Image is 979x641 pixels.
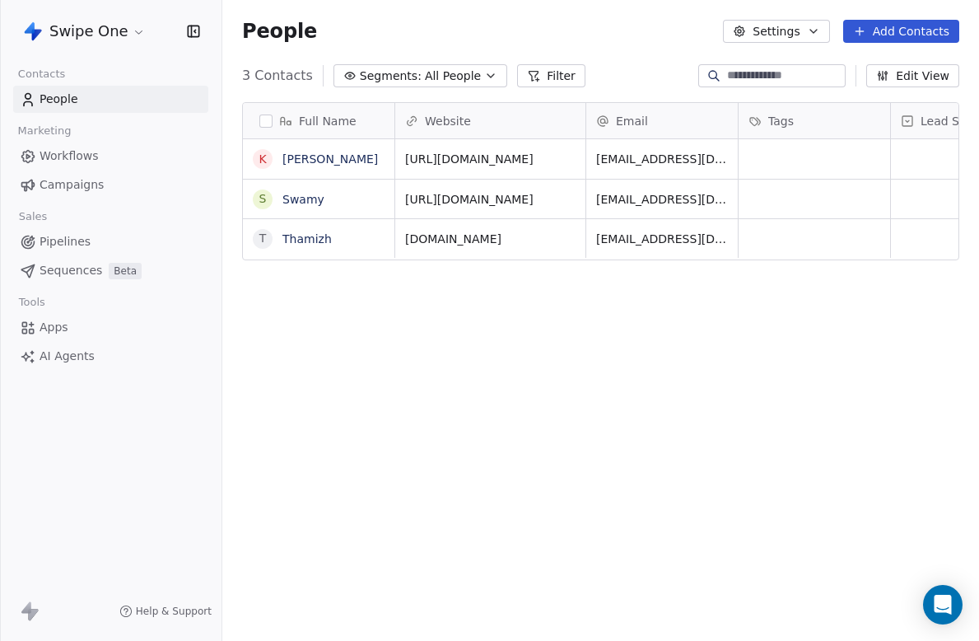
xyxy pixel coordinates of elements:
[40,348,95,365] span: AI Agents
[739,103,890,138] div: Tags
[49,21,128,42] span: Swipe One
[12,290,52,315] span: Tools
[405,232,501,246] a: [DOMAIN_NAME]
[282,232,332,246] a: Thamizh
[40,319,68,336] span: Apps
[425,113,471,129] span: Website
[923,585,963,625] div: Open Intercom Messenger
[282,152,378,166] a: [PERSON_NAME]
[405,152,534,166] a: [URL][DOMAIN_NAME]
[259,151,266,168] div: K
[12,204,54,229] span: Sales
[13,257,208,284] a: SequencesBeta
[596,231,728,247] span: [EMAIL_ADDRESS][DOMAIN_NAME]
[360,68,422,85] span: Segments:
[13,314,208,341] a: Apps
[13,171,208,199] a: Campaigns
[119,605,212,618] a: Help & Support
[616,113,648,129] span: Email
[395,103,585,138] div: Website
[40,176,104,194] span: Campaigns
[40,233,91,250] span: Pipelines
[866,64,959,87] button: Edit View
[405,193,534,206] a: [URL][DOMAIN_NAME]
[11,119,78,143] span: Marketing
[723,20,829,43] button: Settings
[23,21,43,41] img: swipeone-app-icon.png
[425,68,481,85] span: All People
[259,190,267,208] div: S
[13,343,208,370] a: AI Agents
[13,228,208,255] a: Pipelines
[299,113,357,129] span: Full Name
[11,62,72,87] span: Contacts
[259,230,267,247] div: T
[13,143,208,170] a: Workflows
[40,147,99,165] span: Workflows
[20,17,149,45] button: Swipe One
[242,19,317,44] span: People
[243,139,395,628] div: grid
[40,262,102,279] span: Sequences
[586,103,738,138] div: Email
[596,151,728,167] span: [EMAIL_ADDRESS][DOMAIN_NAME]
[40,91,78,108] span: People
[768,113,794,129] span: Tags
[109,263,142,279] span: Beta
[596,191,728,208] span: [EMAIL_ADDRESS][DOMAIN_NAME]
[282,193,324,206] a: Swamy
[517,64,585,87] button: Filter
[13,86,208,113] a: People
[136,605,212,618] span: Help & Support
[242,66,313,86] span: 3 Contacts
[243,103,394,138] div: Full Name
[843,20,959,43] button: Add Contacts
